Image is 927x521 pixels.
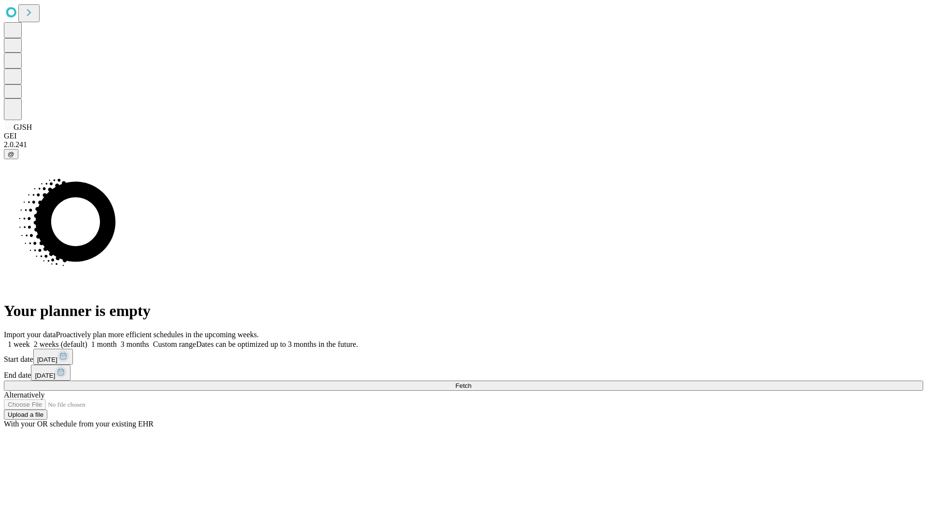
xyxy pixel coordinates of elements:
span: @ [8,151,14,158]
span: 1 week [8,340,30,348]
button: [DATE] [31,365,70,381]
div: End date [4,365,923,381]
span: [DATE] [35,372,55,379]
button: [DATE] [33,349,73,365]
button: Upload a file [4,410,47,420]
span: With your OR schedule from your existing EHR [4,420,154,428]
span: 1 month [91,340,117,348]
span: Custom range [153,340,196,348]
span: Alternatively [4,391,44,399]
button: Fetch [4,381,923,391]
span: Fetch [455,382,471,389]
span: 2 weeks (default) [34,340,87,348]
span: [DATE] [37,356,57,363]
span: 3 months [121,340,149,348]
span: Dates can be optimized up to 3 months in the future. [196,340,358,348]
span: GJSH [14,123,32,131]
button: @ [4,149,18,159]
div: 2.0.241 [4,140,923,149]
span: Import your data [4,330,56,339]
h1: Your planner is empty [4,302,923,320]
div: GEI [4,132,923,140]
span: Proactively plan more efficient schedules in the upcoming weeks. [56,330,259,339]
div: Start date [4,349,923,365]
